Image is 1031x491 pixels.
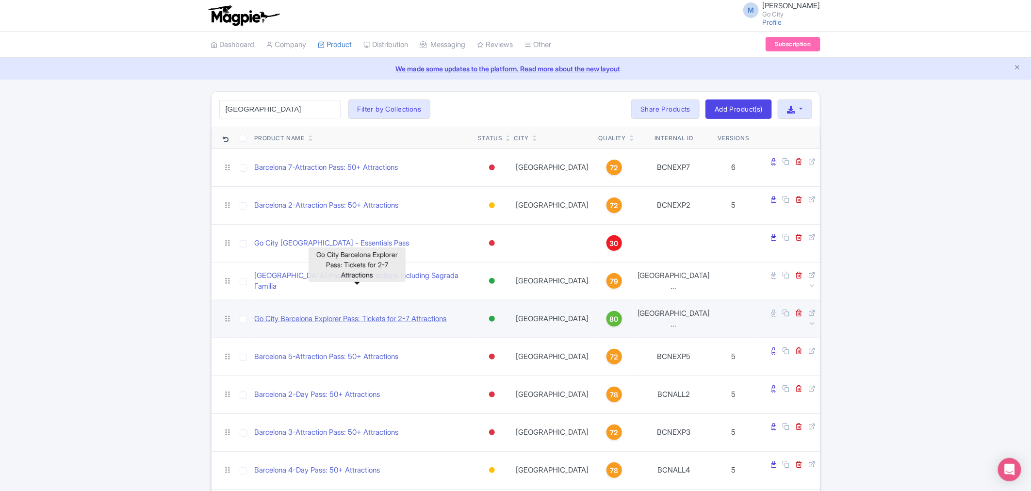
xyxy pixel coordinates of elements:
[732,200,736,210] span: 5
[420,32,466,58] a: Messaging
[714,127,753,149] th: Versions
[763,18,782,26] a: Profile
[1014,63,1021,74] button: Close announcement
[732,163,736,172] span: 6
[599,235,630,251] a: 30
[634,148,714,186] td: BCNEXP7
[763,1,820,10] span: [PERSON_NAME]
[255,270,471,292] a: [GEOGRAPHIC_DATA] Pass: 40+ Attractions Including Sagrada Familia
[610,465,618,476] span: 78
[732,352,736,361] span: 5
[599,134,626,143] div: Quality
[599,311,630,327] a: 80
[364,32,409,58] a: Distribution
[610,238,619,249] span: 30
[610,163,618,173] span: 72
[255,427,399,438] a: Barcelona 3-Attraction Pass: 50+ Attractions
[211,32,255,58] a: Dashboard
[487,312,497,326] div: Active
[255,238,409,249] a: Go City [GEOGRAPHIC_DATA] - Essentials Pass
[487,161,497,175] div: Inactive
[510,300,595,338] td: [GEOGRAPHIC_DATA]
[510,413,595,451] td: [GEOGRAPHIC_DATA]
[318,32,352,58] a: Product
[255,351,399,362] a: Barcelona 5-Attraction Pass: 50+ Attractions
[732,390,736,399] span: 5
[998,458,1021,481] div: Open Intercom Messenger
[631,99,700,119] a: Share Products
[599,273,630,289] a: 79
[487,388,497,402] div: Inactive
[487,274,497,288] div: Active
[634,127,714,149] th: Internal ID
[510,186,595,224] td: [GEOGRAPHIC_DATA]
[599,197,630,213] a: 72
[255,389,380,400] a: Barcelona 2-Day Pass: 50+ Attractions
[634,451,714,489] td: BCNALL4
[487,198,497,213] div: Building
[219,100,341,118] input: Search product name, city, or interal id
[255,313,447,325] a: Go City Barcelona Explorer Pass: Tickets for 2-7 Attractions
[599,349,630,364] a: 72
[487,426,497,440] div: Inactive
[206,5,281,26] img: logo-ab69f6fb50320c5b225c76a69d11143b.png
[266,32,307,58] a: Company
[487,350,497,364] div: Inactive
[766,37,820,51] a: Subscription
[510,451,595,489] td: [GEOGRAPHIC_DATA]
[514,134,529,143] div: City
[599,387,630,402] a: 78
[732,465,736,475] span: 5
[634,262,714,300] td: [GEOGRAPHIC_DATA] ...
[732,427,736,437] span: 5
[510,262,595,300] td: [GEOGRAPHIC_DATA]
[634,300,714,338] td: [GEOGRAPHIC_DATA] ...
[610,276,618,287] span: 79
[743,2,759,18] span: M
[255,134,305,143] div: Product Name
[599,425,630,440] a: 72
[610,390,618,400] span: 78
[610,314,619,325] span: 80
[634,338,714,376] td: BCNEXP5
[525,32,552,58] a: Other
[510,376,595,413] td: [GEOGRAPHIC_DATA]
[763,11,820,17] small: Go City
[634,186,714,224] td: BCNEXP2
[255,465,380,476] a: Barcelona 4-Day Pass: 50+ Attractions
[510,338,595,376] td: [GEOGRAPHIC_DATA]
[348,99,431,119] button: Filter by Collections
[610,427,618,438] span: 72
[634,376,714,413] td: BCNALL2
[6,64,1025,74] a: We made some updates to the platform. Read more about the new layout
[705,99,772,119] a: Add Product(s)
[255,200,399,211] a: Barcelona 2-Attraction Pass: 50+ Attractions
[487,463,497,477] div: Building
[737,2,820,17] a: M [PERSON_NAME] Go City
[478,134,503,143] div: Status
[477,32,513,58] a: Reviews
[599,160,630,175] a: 72
[610,352,618,362] span: 72
[255,162,398,173] a: Barcelona 7-Attraction Pass: 50+ Attractions
[309,247,406,282] div: Go City Barcelona Explorer Pass: Tickets for 2-7 Attractions
[634,413,714,451] td: BCNEXP3
[599,462,630,478] a: 78
[510,148,595,186] td: [GEOGRAPHIC_DATA]
[487,236,497,250] div: Inactive
[610,200,618,211] span: 72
